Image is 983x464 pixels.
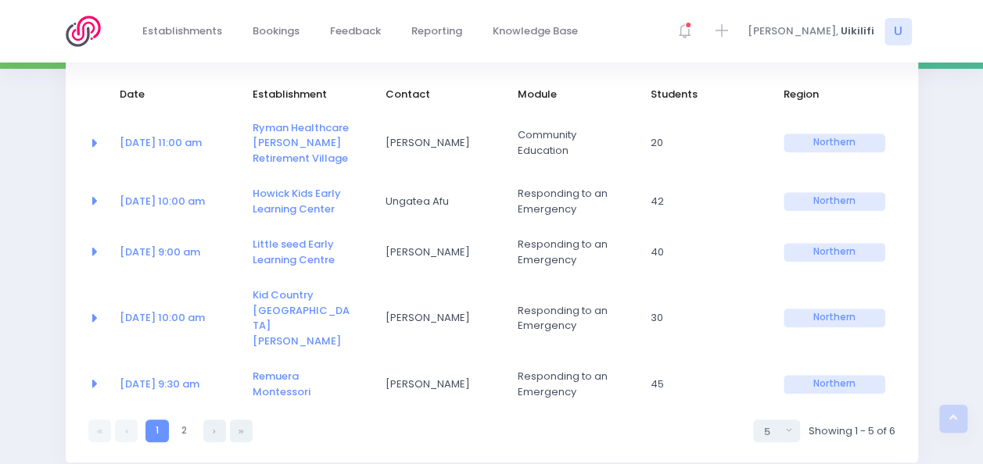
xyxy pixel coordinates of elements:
a: Knowledge Base [480,16,591,47]
td: <a href="https://app.stjis.org.nz/bookings/524215" class="font-weight-bold">01 Oct at 10:00 am</a> [109,277,242,359]
td: 40 [640,227,773,277]
a: Bookings [240,16,313,47]
span: Northern [784,192,885,211]
td: 45 [640,359,773,409]
span: Responding to an Emergency [518,237,619,267]
td: Shenali Fernando [375,359,508,409]
span: U [884,18,912,45]
span: Northern [784,134,885,152]
td: Northern [773,176,895,227]
span: [PERSON_NAME], [748,23,838,39]
span: Northern [784,243,885,262]
span: Feedback [330,23,381,39]
span: Contact [385,87,486,102]
a: 2 [173,419,196,442]
a: Little seed Early Learning Centre [253,237,335,267]
span: 20 [651,135,752,151]
button: Select page size [753,419,800,442]
td: Northern [773,227,895,277]
a: [DATE] 10:00 am [120,310,205,325]
span: Region [784,87,885,102]
span: [PERSON_NAME] [385,377,486,392]
span: [PERSON_NAME] [385,135,486,151]
span: Responding to an Emergency [518,303,619,334]
span: 40 [651,244,752,260]
td: <a href="https://app.stjis.org.nz/establishments/204174" class="font-weight-bold">Remuera Montess... [242,359,375,409]
span: Reporting [411,23,462,39]
td: 42 [640,176,773,227]
td: Northern [773,359,895,409]
td: Responding to an Emergency [508,176,640,227]
a: Establishments [130,16,235,47]
td: <a href="https://app.stjis.org.nz/bookings/524213" class="font-weight-bold">30 Sep at 9:00 am</a> [109,227,242,277]
a: 1 [145,419,168,442]
a: Reporting [399,16,475,47]
span: Establishments [142,23,222,39]
td: <a href="https://app.stjis.org.nz/establishments/209147" class="font-weight-bold">Little seed Ear... [242,227,375,277]
a: [DATE] 9:30 am [120,377,199,391]
img: Logo [66,16,110,47]
td: <a href="https://app.stjis.org.nz/bookings/524224" class="font-weight-bold">29 Sep at 10:00 am</a> [109,176,242,227]
span: Knowledge Base [493,23,578,39]
td: Toni Snell [375,110,508,177]
a: First [88,419,111,442]
span: Showing 1 - 5 of 6 [808,423,895,439]
td: Responding to an Emergency [508,359,640,409]
td: 30 [640,277,773,359]
a: Feedback [318,16,394,47]
span: [PERSON_NAME] [385,244,486,260]
td: Anthy Lau [375,277,508,359]
td: Responding to an Emergency [508,227,640,277]
span: Northern [784,375,885,394]
td: Northern [773,110,895,177]
td: <a href="https://app.stjis.org.nz/establishments/204682" class="font-weight-bold">Kid Country Sai... [242,277,375,359]
span: Ungatea Afu [385,194,486,209]
a: Howick Kids Early Learning Center [253,186,341,216]
a: Ryman Healthcare [PERSON_NAME] Retirement Village [253,120,349,166]
a: [DATE] 10:00 am [120,194,205,209]
a: [DATE] 9:00 am [120,244,200,259]
td: <a href="https://app.stjis.org.nz/establishments/209149" class="font-weight-bold">Howick Kids Ear... [242,176,375,227]
a: Last [230,419,253,442]
td: <a href="https://app.stjis.org.nz/bookings/523261" class="font-weight-bold">22 Sep at 11:00 am</a> [109,110,242,177]
a: Kid Country [GEOGRAPHIC_DATA][PERSON_NAME] [253,287,350,348]
div: 5 [763,424,780,440]
span: Module [518,87,619,102]
span: Northern [784,309,885,327]
td: Northern [773,277,895,359]
span: Students [651,87,752,102]
span: 30 [651,310,752,326]
span: Date [120,87,221,102]
span: 45 [651,377,752,392]
td: Community Education [508,110,640,177]
td: Cadil Carvalho [375,227,508,277]
a: Remuera Montessori [253,369,310,399]
span: Establishment [253,87,354,102]
td: 20 [640,110,773,177]
span: Community Education [518,127,619,158]
a: Next [203,419,226,442]
span: 42 [651,194,752,209]
a: [DATE] 11:00 am [120,135,202,150]
td: Responding to an Emergency [508,277,640,359]
span: Bookings [253,23,300,39]
span: Responding to an Emergency [518,369,619,399]
span: [PERSON_NAME] [385,310,486,326]
td: <a href="https://app.stjis.org.nz/establishments/209035" class="font-weight-bold">Ryman Healthcar... [242,110,375,177]
td: Ungatea Afu [375,176,508,227]
span: Uikilifi [841,23,874,39]
td: <a href="https://app.stjis.org.nz/bookings/523085" class="font-weight-bold">14 Oct at 9:30 am</a> [109,359,242,409]
span: Responding to an Emergency [518,186,619,216]
a: Previous [115,419,138,442]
